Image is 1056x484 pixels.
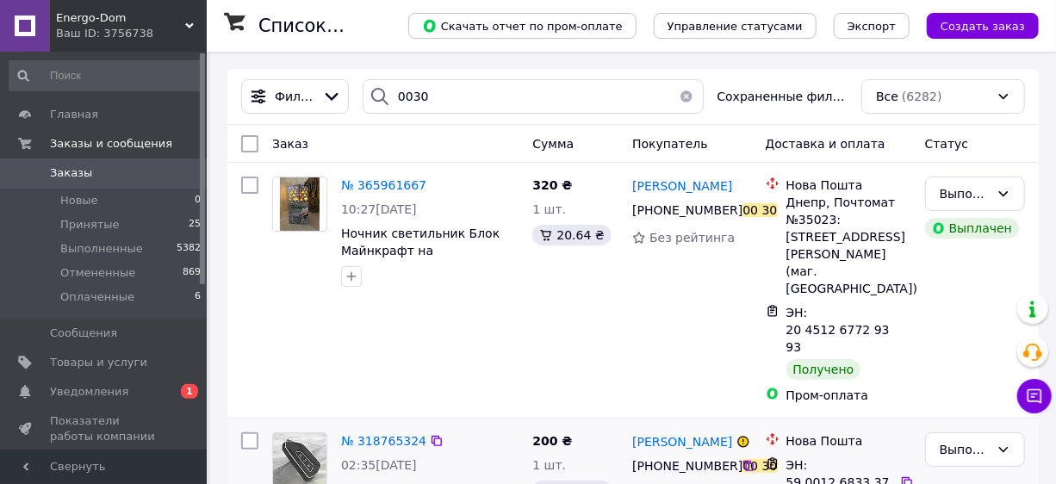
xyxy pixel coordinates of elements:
[786,387,911,404] div: Пром-оплата
[195,289,201,305] span: 6
[649,231,735,245] span: Без рейтинга
[927,13,1039,39] button: Создать заказ
[408,13,637,39] button: Скачать отчет по пром-оплате
[786,177,911,194] div: Нова Пошта
[941,20,1025,33] span: Создать заказ
[532,178,572,192] span: 320 ₴
[341,458,417,472] span: 02:35[DATE]
[668,20,803,33] span: Управление статусами
[60,217,120,233] span: Принятые
[632,177,732,195] a: [PERSON_NAME]
[341,178,426,192] a: № 365961667
[272,177,327,232] a: Фото товару
[50,413,159,444] span: Показатели работы компании
[56,26,207,41] div: Ваш ID: 3756738
[654,13,817,39] button: Управление статусами
[834,13,910,39] button: Экспорт
[532,137,574,151] span: Сумма
[766,137,885,151] span: Доставка и оплата
[9,60,202,91] input: Поиск
[50,136,172,152] span: Заказы и сообщения
[183,265,201,281] span: 869
[629,198,742,222] div: [PHONE_NUMBER]
[50,326,117,341] span: Сообщения
[925,137,969,151] span: Статус
[177,241,201,257] span: 5382
[532,202,566,216] span: 1 шт.
[632,435,732,449] span: [PERSON_NAME]
[632,137,708,151] span: Покупатель
[925,218,1019,239] div: Выплачен
[786,194,911,297] div: Днепр, Почтомат №35023: [STREET_ADDRESS][PERSON_NAME] (маг. [GEOGRAPHIC_DATA])
[50,384,128,400] span: Уведомления
[60,241,143,257] span: Выполненные
[532,434,572,448] span: 200 ₴
[50,107,98,122] span: Главная
[632,433,732,450] a: [PERSON_NAME]
[363,79,704,114] input: Поиск по номеру заказа, ФИО покупателя, номеру телефона, Email, номеру накладной
[532,458,566,472] span: 1 шт.
[280,177,320,231] img: Фото товару
[629,454,742,478] div: [PHONE_NUMBER]
[786,306,890,354] span: ЭН: 20 4512 6772 9393
[181,384,198,399] span: 1
[60,265,135,281] span: Отмененные
[56,10,185,26] span: Energo-Dom
[60,289,134,305] span: Оплаченные
[272,137,308,151] span: Заказ
[50,355,147,370] span: Товары и услуги
[341,434,426,448] a: № 318765324
[60,193,98,208] span: Новые
[940,440,990,459] div: Выполнен
[275,88,315,105] span: Фильтры
[902,90,942,103] span: (6282)
[717,88,848,105] span: Сохраненные фильтры:
[1017,379,1052,413] button: Чат с покупателем
[848,20,896,33] span: Экспорт
[876,88,898,105] span: Все
[940,184,990,203] div: Выполнен
[189,217,201,233] span: 25
[50,165,92,181] span: Заказы
[786,432,911,450] div: Нова Пошта
[669,79,704,114] button: Очистить
[532,225,611,245] div: 20.64 ₴
[422,18,623,34] span: Скачать отчет по пром-оплате
[632,179,732,193] span: [PERSON_NAME]
[910,18,1039,32] a: Создать заказ
[786,359,861,380] div: Получено
[195,193,201,208] span: 0
[341,226,500,309] a: Ночник светильник Блок Майнкрафт на аккумуляторе, LED светильник Minecraft Жёлтый
[341,202,417,216] span: 10:27[DATE]
[258,16,407,36] h1: Список заказов
[742,203,777,217] div: 00 30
